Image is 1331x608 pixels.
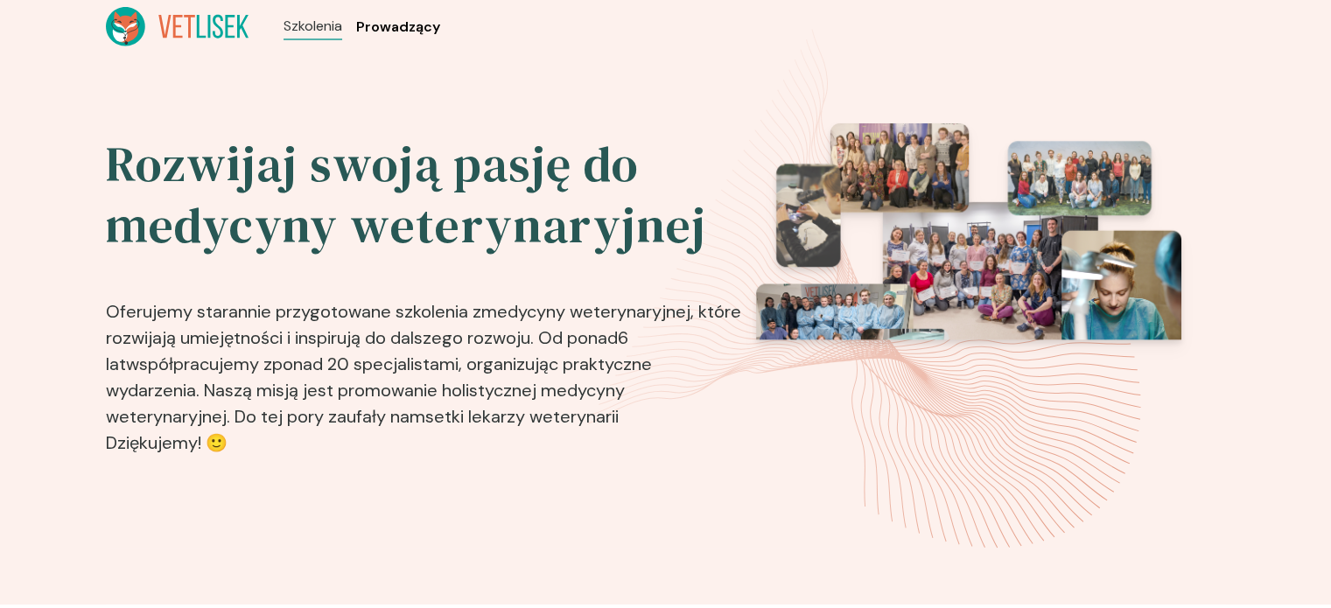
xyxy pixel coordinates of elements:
[272,353,459,375] b: ponad 20 specjalistami
[356,17,440,38] a: Prowadzący
[106,134,745,256] h2: Rozwijaj swoją pasję do medycyny weterynaryjnej
[756,123,1181,470] img: eventsPhotosRoll2.png
[106,270,745,463] p: Oferujemy starannie przygotowane szkolenia z , które rozwijają umiejętności i inspirują do dalsze...
[425,405,619,428] b: setki lekarzy weterynarii
[284,16,342,37] a: Szkolenia
[481,300,690,323] b: medycyny weterynaryjnej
